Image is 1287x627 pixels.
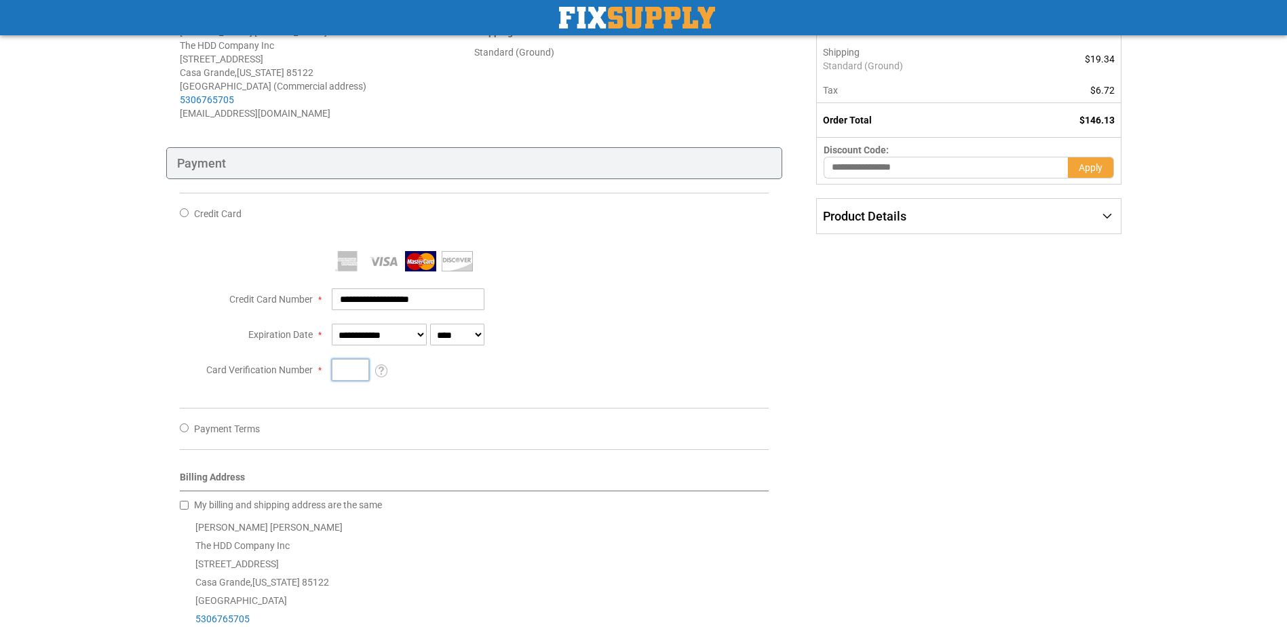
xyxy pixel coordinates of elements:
span: [EMAIL_ADDRESS][DOMAIN_NAME] [180,108,330,119]
span: Shipping Method [474,26,548,37]
img: Discover [442,251,473,271]
img: American Express [332,251,363,271]
th: Tax [817,78,1017,103]
div: Billing Address [180,470,769,491]
span: My billing and shipping address are the same [194,499,382,510]
span: Apply [1079,162,1102,173]
address: [PERSON_NAME] [PERSON_NAME] The HDD Company Inc [STREET_ADDRESS] Casa Grande , 85122 [GEOGRAPHIC_... [180,25,474,120]
img: Visa [368,251,400,271]
img: MasterCard [405,251,436,271]
span: [US_STATE] [252,577,300,588]
span: Product Details [823,209,906,223]
a: store logo [559,7,715,28]
span: Payment Terms [194,423,260,434]
span: Credit Card Number [229,294,313,305]
span: $6.72 [1090,85,1115,96]
span: [US_STATE] [237,67,284,78]
img: Fix Industrial Supply [559,7,715,28]
span: Credit Card [194,208,242,219]
span: $146.13 [1079,115,1115,126]
a: 5306765705 [195,613,250,624]
span: $19.34 [1085,54,1115,64]
strong: Order Total [823,115,872,126]
strong: : [474,26,551,37]
span: Discount Code: [824,145,889,155]
span: Card Verification Number [206,364,313,375]
div: Payment [166,147,783,180]
span: Expiration Date [248,329,313,340]
a: 5306765705 [180,94,234,105]
span: Shipping [823,47,860,58]
span: Standard (Ground) [823,59,1010,73]
button: Apply [1068,157,1114,178]
div: Standard (Ground) [474,45,769,59]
